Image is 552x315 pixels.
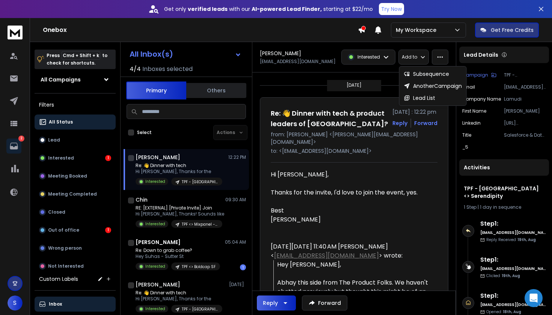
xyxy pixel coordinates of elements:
[225,197,246,203] p: 09:30 AM
[164,5,373,13] p: Get only with our starting at $22/mo
[240,264,246,270] div: 1
[271,215,431,224] div: [PERSON_NAME]
[105,227,111,233] div: 1
[182,264,216,270] p: TPF <> Boldcap SF
[145,306,165,312] p: Interested
[504,108,546,114] p: [PERSON_NAME]
[39,275,78,283] h3: Custom Labels
[504,120,546,126] p: [URL][DOMAIN_NAME]
[49,119,73,125] p: All Status
[225,239,246,245] p: 05:04 AM
[271,242,431,260] div: [DATE][DATE] 11:40 AM [PERSON_NAME] < > wrote:
[48,245,82,251] p: Wrong person
[136,196,148,203] h1: Chin
[47,52,107,67] p: Press to check for shortcuts.
[48,137,60,143] p: Lead
[271,170,431,233] div: Hi [PERSON_NAME],
[260,59,336,65] p: [EMAIL_ADDRESS][DOMAIN_NAME]
[48,191,97,197] p: Meeting Completed
[136,169,222,175] p: Hi [PERSON_NAME], Thanks for the
[8,295,23,310] span: S
[392,119,407,127] button: Reply
[145,221,165,227] p: Interested
[260,50,301,57] h1: [PERSON_NAME]
[48,209,65,215] p: Closed
[504,72,546,78] p: TPF - [GEOGRAPHIC_DATA] <> Serendipity
[48,227,79,233] p: Out of office
[18,136,24,142] p: 2
[271,188,431,197] div: Thanks for the invite, I'd love to join the event, yes.
[480,255,546,264] h6: Step 1 :
[48,263,84,269] p: Not Interested
[130,50,173,58] h1: All Inbox(s)
[274,251,379,260] a: [EMAIL_ADDRESS][DOMAIN_NAME]
[271,206,431,215] div: Best
[136,211,224,217] p: Hi [PERSON_NAME], Thanks! Sounds like
[263,299,278,307] div: Reply
[404,94,435,102] div: Lead List
[402,54,417,60] p: Add to
[48,155,74,161] p: Interested
[486,309,521,315] p: Opened
[252,5,322,13] strong: AI-powered Lead Finder,
[136,253,220,259] p: Hey Suhas - Sutter St
[462,132,471,138] p: title
[480,266,546,271] h6: [EMAIL_ADDRESS][DOMAIN_NAME]
[136,205,224,211] p: RE: [EXTERNAL] [Private Invite] Join
[381,5,402,13] p: Try Now
[271,147,437,155] p: to: <[EMAIL_ADDRESS][DOMAIN_NAME]>
[464,204,544,210] div: |
[277,260,431,269] div: Hey [PERSON_NAME],
[462,144,468,150] p: _5
[137,130,152,136] label: Select
[145,179,165,184] p: Interested
[136,154,180,161] h1: [PERSON_NAME]
[136,290,222,296] p: Re: 👋 Dinner with tech
[126,81,186,99] button: Primary
[462,72,488,78] p: Campaign
[302,295,347,310] button: Forward
[491,26,534,34] p: Get Free Credits
[105,155,111,161] div: 1
[503,309,521,315] span: 18th, Aug
[136,163,222,169] p: Re: 👋 Dinner with tech
[277,278,431,305] div: Abhay this side from The Product Folks. We haven't chatted previously but thought this might be o...
[480,302,546,307] h6: [EMAIL_ADDRESS][DOMAIN_NAME]
[145,264,165,269] p: Interested
[8,26,23,39] img: logo
[62,51,100,60] span: Cmd + Shift + k
[504,96,546,102] p: Lamudi
[136,238,181,246] h1: [PERSON_NAME]
[462,84,475,90] p: Email
[480,219,546,228] h6: Step 1 :
[517,237,536,243] span: 19th, Aug
[228,154,246,160] p: 12:22 PM
[357,54,380,60] p: Interested
[136,296,222,302] p: Hi [PERSON_NAME], Thanks for the
[502,273,520,279] span: 19th, Aug
[464,204,477,210] span: 1 Step
[35,99,116,110] h3: Filters
[414,119,437,127] div: Forward
[459,159,549,176] div: Activities
[188,5,228,13] strong: verified leads
[480,230,546,235] h6: [EMAIL_ADDRESS][DOMAIN_NAME]
[49,301,62,307] p: Inbox
[404,82,462,90] div: Another Campaign
[142,65,193,74] h3: Inboxes selected
[136,247,220,253] p: Re: Down to grab coffee?
[462,120,481,126] p: linkedin
[504,84,546,90] p: [EMAIL_ADDRESS][DOMAIN_NAME]
[462,108,486,114] p: First Name
[271,108,388,129] h1: Re: 👋 Dinner with tech & product leaders of [GEOGRAPHIC_DATA]?
[504,132,546,138] p: Salesforce & Data Engineering Expert
[186,82,246,99] button: Others
[486,237,536,243] p: Reply Received
[462,96,501,102] p: Company Name
[525,289,543,307] div: Open Intercom Messenger
[182,222,218,227] p: TPF <> Mixpanel - SG BnA
[229,282,246,288] p: [DATE]
[480,204,521,210] span: 1 day in sequence
[464,185,544,200] h1: TPF - [GEOGRAPHIC_DATA] <> Serendipity
[392,108,437,116] p: [DATE] : 12:22 pm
